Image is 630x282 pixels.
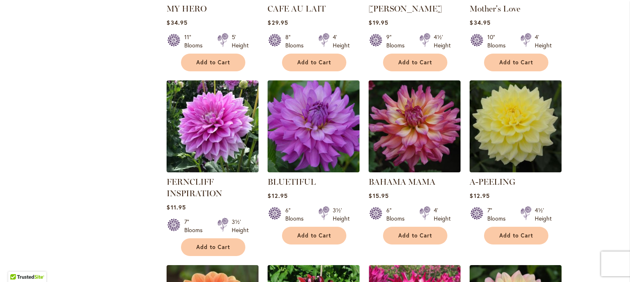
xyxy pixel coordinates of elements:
span: Add to Cart [196,59,230,66]
div: 4½' Height [535,206,552,223]
span: $34.95 [470,19,490,26]
button: Add to Cart [282,54,346,71]
span: $29.95 [268,19,288,26]
div: 8" Blooms [285,33,308,49]
div: 6" Blooms [386,206,409,223]
button: Add to Cart [484,54,548,71]
div: 5' Height [232,33,249,49]
button: Add to Cart [484,227,548,244]
div: 9" Blooms [386,33,409,49]
span: $15.95 [369,192,388,200]
span: Add to Cart [499,59,533,66]
span: $34.95 [167,19,187,26]
span: $19.95 [369,19,388,26]
span: Add to Cart [297,232,331,239]
a: BAHAMA MAMA [369,177,435,187]
div: 4' Height [535,33,552,49]
button: Add to Cart [181,238,245,256]
span: $11.95 [167,203,186,211]
a: [PERSON_NAME] [369,4,442,14]
img: A-Peeling [470,80,562,172]
a: BLUETIFUL [268,177,316,187]
a: Ferncliff Inspiration [167,166,259,174]
button: Add to Cart [181,54,245,71]
a: A-PEELING [470,177,515,187]
div: 10" Blooms [487,33,510,49]
iframe: Launch Accessibility Center [6,253,29,276]
div: 6" Blooms [285,206,308,223]
img: Bluetiful [268,80,360,172]
div: 7" Blooms [487,206,510,223]
div: 7" Blooms [184,218,207,234]
div: 4' Height [434,206,451,223]
a: Bahama Mama [369,166,461,174]
img: Ferncliff Inspiration [167,80,259,172]
span: $12.95 [470,192,489,200]
div: 4½' Height [434,33,451,49]
span: Add to Cart [398,59,432,66]
div: 11" Blooms [184,33,207,49]
button: Add to Cart [383,227,447,244]
span: Add to Cart [297,59,331,66]
span: Add to Cart [196,244,230,251]
a: MY HERO [167,4,207,14]
a: Mother's Love [470,4,520,14]
div: 3½' Height [333,206,350,223]
button: Add to Cart [383,54,447,71]
a: A-Peeling [470,166,562,174]
span: Add to Cart [398,232,432,239]
a: CAFE AU LAIT [268,4,326,14]
div: 4' Height [333,33,350,49]
a: Bluetiful [268,166,360,174]
span: $12.95 [268,192,287,200]
span: Add to Cart [499,232,533,239]
a: FERNCLIFF INSPIRATION [167,177,222,198]
div: 3½' Height [232,218,249,234]
img: Bahama Mama [369,80,461,172]
button: Add to Cart [282,227,346,244]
